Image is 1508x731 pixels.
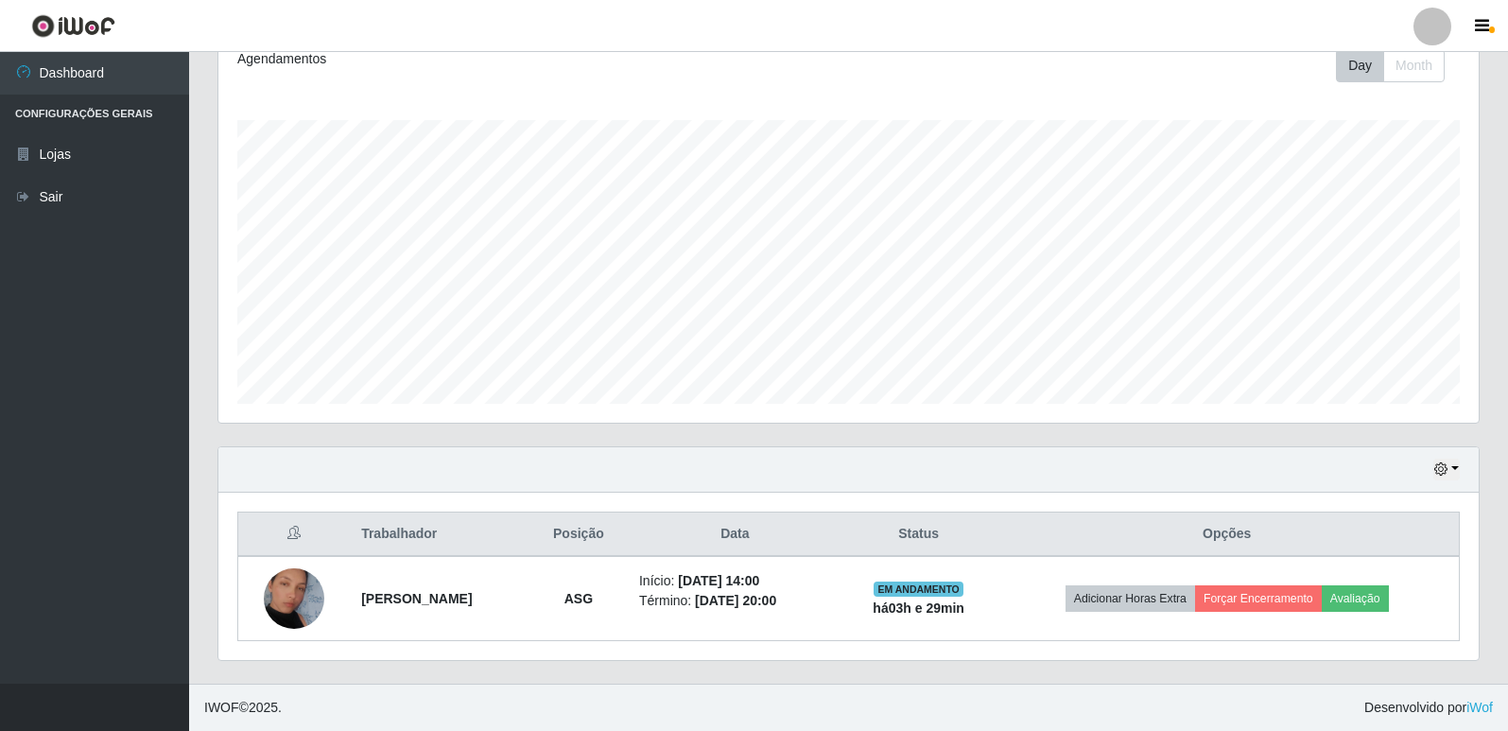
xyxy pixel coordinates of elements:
[529,513,628,557] th: Posição
[639,571,831,591] li: Início:
[204,700,239,715] span: IWOF
[237,49,730,69] div: Agendamentos
[564,591,593,606] strong: ASG
[31,14,115,38] img: CoreUI Logo
[995,513,1459,557] th: Opções
[1336,49,1445,82] div: First group
[350,513,529,557] th: Trabalhador
[678,573,759,588] time: [DATE] 14:00
[1466,700,1493,715] a: iWof
[1066,585,1195,612] button: Adicionar Horas Extra
[1364,698,1493,718] span: Desenvolvido por
[695,593,776,608] time: [DATE] 20:00
[1322,585,1389,612] button: Avaliação
[1195,585,1322,612] button: Forçar Encerramento
[1336,49,1384,82] button: Day
[639,591,831,611] li: Término:
[1383,49,1445,82] button: Month
[874,582,963,597] span: EM ANDAMENTO
[1336,49,1460,82] div: Toolbar with button groups
[628,513,842,557] th: Data
[361,591,472,606] strong: [PERSON_NAME]
[842,513,996,557] th: Status
[873,600,964,616] strong: há 03 h e 29 min
[204,698,282,718] span: © 2025 .
[264,545,324,653] img: 1755853251754.jpeg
